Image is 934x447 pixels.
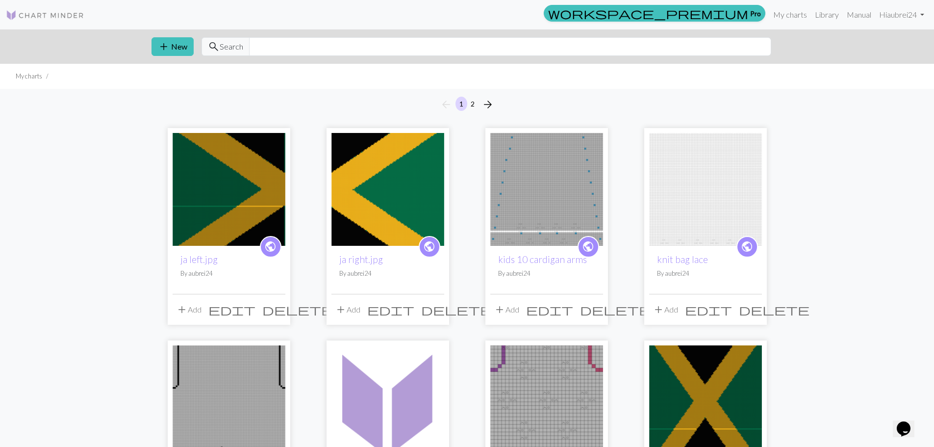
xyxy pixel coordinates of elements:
[682,300,735,319] button: Edit
[419,236,440,258] a: public
[423,237,435,257] i: public
[653,303,664,316] span: add
[685,304,732,316] i: Edit
[577,300,654,319] button: Delete
[421,303,492,316] span: delete
[657,269,754,278] p: By aubrei24
[578,236,599,258] a: public
[262,303,333,316] span: delete
[843,5,875,25] a: Manual
[649,184,762,193] a: knit bag lace
[6,9,84,21] img: Logo
[544,5,765,22] a: Pro
[158,40,170,53] span: add
[364,300,418,319] button: Edit
[649,133,762,246] img: knit bag lace
[526,304,573,316] i: Edit
[260,236,281,258] a: public
[331,184,444,193] a: ja right.jpg
[893,408,924,437] iframe: chat widget
[875,5,928,25] a: Hiaubrei24
[490,133,603,246] img: kids 10 cardigan arms
[173,300,205,319] button: Add
[367,304,414,316] i: Edit
[331,133,444,246] img: ja right.jpg
[657,254,708,265] a: knit bag lace
[741,239,753,254] span: public
[208,304,255,316] i: Edit
[180,269,278,278] p: By aubrei24
[208,40,220,53] span: search
[482,98,494,111] span: arrow_forward
[331,396,444,405] a: heart on cuff
[467,97,479,111] button: 2
[173,184,285,193] a: ja left.jpg
[494,303,505,316] span: add
[220,41,243,53] span: Search
[16,72,42,81] li: My charts
[455,97,467,111] button: 1
[173,133,285,246] img: ja left.jpg
[811,5,843,25] a: Library
[490,300,523,319] button: Add
[367,303,414,316] span: edit
[176,303,188,316] span: add
[685,303,732,316] span: edit
[264,239,277,254] span: public
[339,254,383,265] a: ja right.jpg
[264,237,277,257] i: public
[548,6,748,20] span: workspace_premium
[180,254,218,265] a: ja left.jpg
[335,303,347,316] span: add
[580,303,651,316] span: delete
[582,237,594,257] i: public
[523,300,577,319] button: Edit
[649,396,762,405] a: 2Flag_of_Jamaica.svg.PNG
[339,269,436,278] p: By aubrei24
[151,37,194,56] button: New
[490,184,603,193] a: kids 10 cardigan arms
[482,99,494,110] i: Next
[208,303,255,316] span: edit
[259,300,336,319] button: Delete
[741,237,753,257] i: public
[735,300,813,319] button: Delete
[582,239,594,254] span: public
[423,239,435,254] span: public
[498,269,595,278] p: By aubrei24
[418,300,495,319] button: Delete
[436,97,498,112] nav: Page navigation
[498,254,587,265] a: kids 10 cardigan arms
[490,396,603,405] a: Kids 10 lace cardigan front
[331,300,364,319] button: Add
[649,300,682,319] button: Add
[478,97,498,112] button: Next
[205,300,259,319] button: Edit
[739,303,809,316] span: delete
[769,5,811,25] a: My charts
[526,303,573,316] span: edit
[736,236,758,258] a: public
[173,396,285,405] a: kids 10 lace cardigan back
